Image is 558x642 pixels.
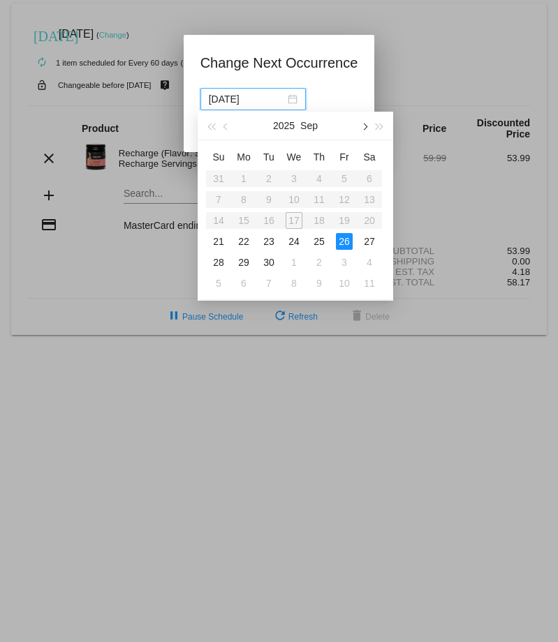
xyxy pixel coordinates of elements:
[235,254,252,271] div: 29
[235,275,252,292] div: 6
[281,146,307,168] th: Wed
[206,273,231,294] td: 10/5/2025
[260,275,277,292] div: 7
[332,146,357,168] th: Fri
[260,233,277,250] div: 23
[357,273,382,294] td: 10/11/2025
[203,112,219,140] button: Last year (Control + left)
[332,231,357,252] td: 9/26/2025
[210,254,227,271] div: 28
[307,252,332,273] td: 10/2/2025
[256,273,281,294] td: 10/7/2025
[206,252,231,273] td: 9/28/2025
[281,231,307,252] td: 9/24/2025
[206,146,231,168] th: Sun
[286,233,302,250] div: 24
[231,146,256,168] th: Mon
[231,252,256,273] td: 9/29/2025
[219,112,234,140] button: Previous month (PageUp)
[231,231,256,252] td: 9/22/2025
[256,231,281,252] td: 9/23/2025
[357,231,382,252] td: 9/27/2025
[332,273,357,294] td: 10/10/2025
[210,233,227,250] div: 21
[336,254,353,271] div: 3
[307,273,332,294] td: 10/9/2025
[311,233,328,250] div: 25
[286,275,302,292] div: 8
[281,273,307,294] td: 10/8/2025
[311,275,328,292] div: 9
[273,112,295,140] button: 2025
[281,252,307,273] td: 10/1/2025
[209,91,285,107] input: Select date
[336,275,353,292] div: 10
[361,275,378,292] div: 11
[210,275,227,292] div: 5
[336,233,353,250] div: 26
[372,112,388,140] button: Next year (Control + right)
[356,112,372,140] button: Next month (PageDown)
[231,273,256,294] td: 10/6/2025
[332,252,357,273] td: 10/3/2025
[361,233,378,250] div: 27
[256,146,281,168] th: Tue
[357,146,382,168] th: Sat
[260,254,277,271] div: 30
[361,254,378,271] div: 4
[206,231,231,252] td: 9/21/2025
[286,254,302,271] div: 1
[200,52,358,74] h1: Change Next Occurrence
[300,112,318,140] button: Sep
[307,146,332,168] th: Thu
[256,252,281,273] td: 9/30/2025
[357,252,382,273] td: 10/4/2025
[307,231,332,252] td: 9/25/2025
[311,254,328,271] div: 2
[235,233,252,250] div: 22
